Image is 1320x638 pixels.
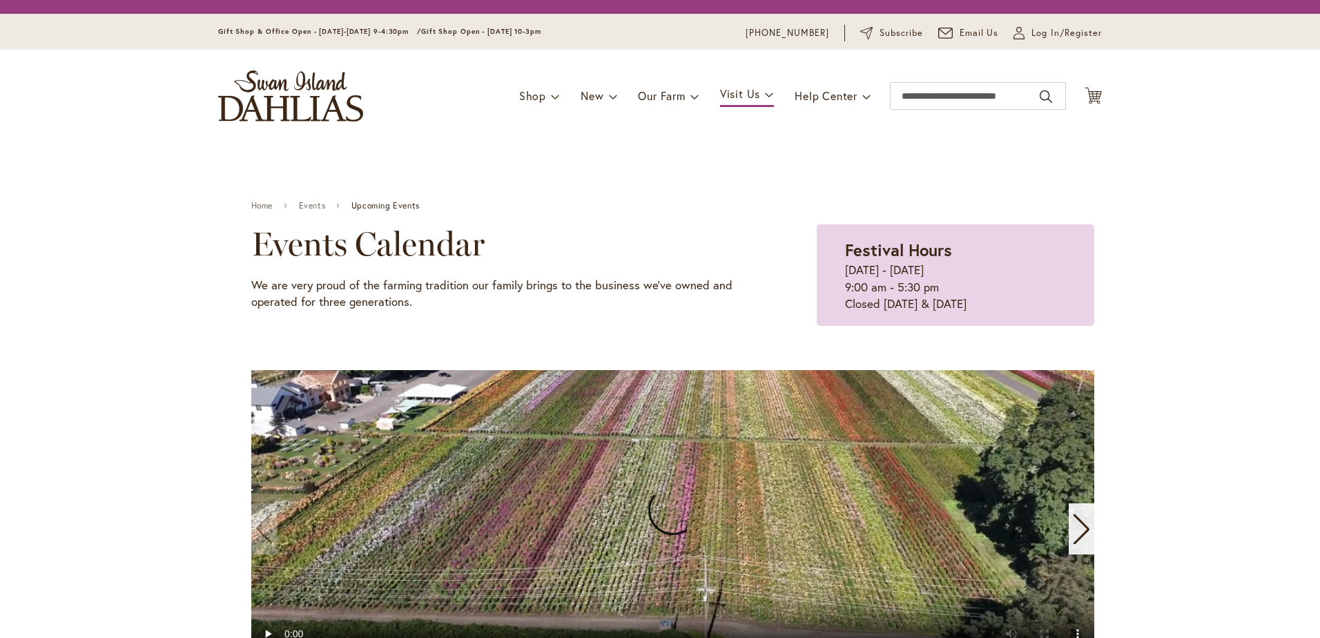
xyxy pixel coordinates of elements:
[795,88,857,103] span: Help Center
[218,27,421,36] span: Gift Shop & Office Open - [DATE]-[DATE] 9-4:30pm /
[519,88,546,103] span: Shop
[845,262,1066,312] p: [DATE] - [DATE] 9:00 am - 5:30 pm Closed [DATE] & [DATE]
[581,88,603,103] span: New
[251,224,748,263] h2: Events Calendar
[299,201,326,211] a: Events
[720,86,760,101] span: Visit Us
[960,26,999,40] span: Email Us
[880,26,923,40] span: Subscribe
[421,27,541,36] span: Gift Shop Open - [DATE] 10-3pm
[251,277,748,311] p: We are very proud of the farming tradition our family brings to the business we've owned and oper...
[251,201,273,211] a: Home
[218,70,363,122] a: store logo
[860,26,923,40] a: Subscribe
[746,26,829,40] a: [PHONE_NUMBER]
[638,88,685,103] span: Our Farm
[845,239,952,261] strong: Festival Hours
[1013,26,1102,40] a: Log In/Register
[938,26,999,40] a: Email Us
[1040,86,1052,108] button: Search
[1031,26,1102,40] span: Log In/Register
[351,201,420,211] span: Upcoming Events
